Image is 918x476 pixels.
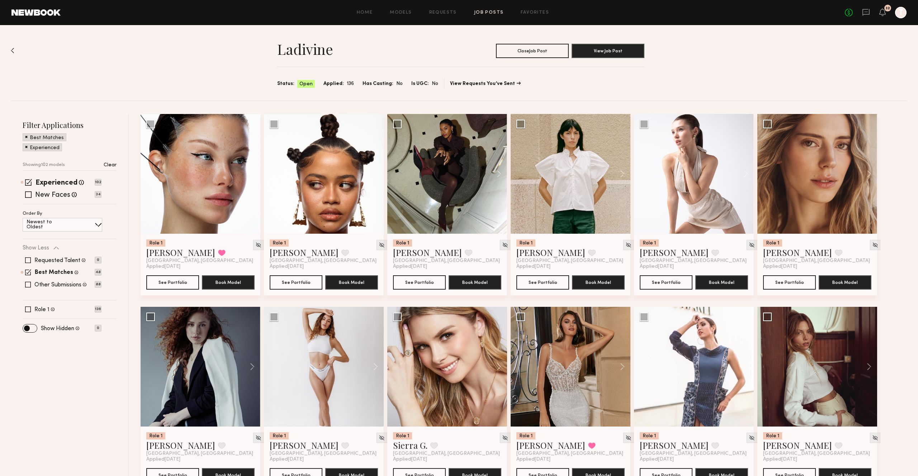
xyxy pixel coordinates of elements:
a: T [895,7,907,18]
p: Experienced [30,146,60,151]
button: CloseJob Post [496,44,569,58]
div: Role 1 [393,239,412,247]
a: [PERSON_NAME] [516,247,585,258]
span: [GEOGRAPHIC_DATA], [GEOGRAPHIC_DATA] [270,258,377,264]
div: Role 1 [640,432,659,439]
div: Applied [DATE] [270,264,378,270]
span: [GEOGRAPHIC_DATA], [GEOGRAPHIC_DATA] [146,451,253,457]
img: Unhide Model [255,435,261,441]
div: Applied [DATE] [393,457,501,462]
button: Book Model [202,275,255,290]
button: See Portfolio [516,275,569,290]
a: Requests [429,10,457,15]
button: View Job Post [572,44,644,58]
a: Sierra G. [393,439,427,451]
a: Home [357,10,373,15]
span: Open [299,81,313,88]
div: Applied [DATE] [763,264,871,270]
p: 136 [95,306,101,313]
a: Book Model [449,279,501,285]
button: See Portfolio [640,275,692,290]
div: Role 1 [146,432,165,439]
img: Unhide Model [749,242,755,248]
span: [GEOGRAPHIC_DATA], [GEOGRAPHIC_DATA] [146,258,253,264]
label: Best Matches [35,270,73,276]
div: Role 1 [516,239,535,247]
span: Applied: [323,80,344,88]
a: [PERSON_NAME] [270,439,339,451]
span: 136 [347,80,354,88]
button: See Portfolio [270,275,322,290]
img: Unhide Model [625,242,631,248]
p: Show Less [23,245,49,251]
button: See Portfolio [763,275,816,290]
img: Back to previous page [11,48,14,53]
span: [GEOGRAPHIC_DATA], [GEOGRAPHIC_DATA] [763,451,870,457]
a: [PERSON_NAME] [640,439,709,451]
h1: Ladivine [277,40,333,58]
div: Role 1 [516,432,535,439]
button: Book Model [695,275,748,290]
p: Showing 102 models [23,163,65,167]
a: Favorites [521,10,549,15]
button: Book Model [819,275,871,290]
div: Applied [DATE] [146,264,255,270]
a: [PERSON_NAME] [516,439,585,451]
span: No [396,80,403,88]
span: [GEOGRAPHIC_DATA], [GEOGRAPHIC_DATA] [516,258,623,264]
p: 34 [95,191,101,198]
button: See Portfolio [146,275,199,290]
a: Book Model [819,279,871,285]
label: Requested Talent [34,258,80,263]
span: Has Casting: [363,80,393,88]
div: Role 1 [270,239,289,247]
span: Is UGC: [411,80,429,88]
div: Applied [DATE] [146,457,255,462]
div: Role 1 [146,239,165,247]
span: [GEOGRAPHIC_DATA], [GEOGRAPHIC_DATA] [640,451,747,457]
span: [GEOGRAPHIC_DATA], [GEOGRAPHIC_DATA] [393,258,500,264]
p: 0 [95,257,101,263]
img: Unhide Model [625,435,631,441]
div: Role 1 [763,432,782,439]
p: Order By [23,211,42,216]
img: Unhide Model [749,435,755,441]
p: Clear [104,163,117,168]
div: Applied [DATE] [270,457,378,462]
label: Role 1 [34,307,49,313]
p: 88 [95,281,101,288]
a: Book Model [572,279,625,285]
a: Book Model [202,279,255,285]
span: [GEOGRAPHIC_DATA], [GEOGRAPHIC_DATA] [640,258,747,264]
div: Applied [DATE] [640,457,748,462]
button: Book Model [572,275,625,290]
label: Other Submissions [34,282,81,288]
h2: Filter Applications [23,120,117,130]
div: Role 1 [640,239,659,247]
label: Experienced [36,180,77,187]
div: Role 1 [393,432,412,439]
div: Applied [DATE] [516,457,625,462]
label: New Faces [35,192,70,199]
button: See Portfolio [393,275,446,290]
img: Unhide Model [502,435,508,441]
button: Book Model [325,275,378,290]
p: 0 [95,325,101,332]
p: 48 [95,269,101,276]
a: [PERSON_NAME] [393,247,462,258]
div: Applied [DATE] [763,457,871,462]
div: 32 [885,6,890,10]
div: Applied [DATE] [393,264,501,270]
a: [PERSON_NAME] [640,247,709,258]
img: Unhide Model [255,242,261,248]
a: [PERSON_NAME] [763,247,832,258]
span: [GEOGRAPHIC_DATA], [GEOGRAPHIC_DATA] [270,451,377,457]
a: Job Posts [474,10,504,15]
p: Best Matches [30,135,64,141]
